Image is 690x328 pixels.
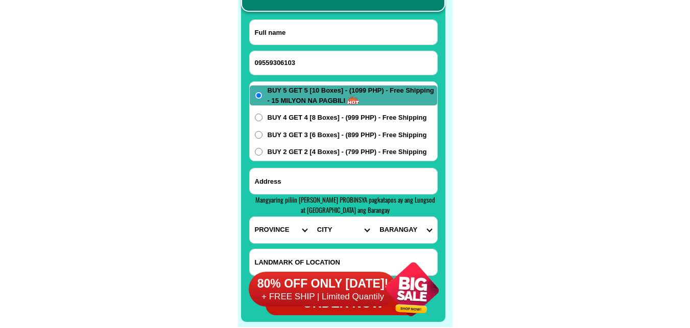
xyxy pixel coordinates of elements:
[268,130,427,140] span: BUY 3 GET 3 [6 Boxes] - (899 PHP) - Free Shipping
[255,194,435,215] span: Mangyaring piliin [PERSON_NAME] PROBINSYA pagkatapos ay ang Lungsod at [GEOGRAPHIC_DATA] ang Bara...
[250,168,437,194] input: Input address
[250,20,437,45] input: Input full_name
[249,276,397,292] h6: 80% OFF ONLY [DATE]!
[374,217,437,243] select: Select commune
[255,92,263,99] input: BUY 5 GET 5 [10 Boxes] - (1099 PHP) - Free Shipping - 15 MILYON NA PAGBILI
[250,217,312,243] select: Select province
[268,147,427,157] span: BUY 2 GET 2 [4 Boxes] - (799 PHP) - Free Shipping
[250,249,437,275] input: Input LANDMARKOFLOCATION
[250,51,437,75] input: Input phone_number
[255,148,263,156] input: BUY 2 GET 2 [4 Boxes] - (799 PHP) - Free Shipping
[268,85,437,105] span: BUY 5 GET 5 [10 Boxes] - (1099 PHP) - Free Shipping - 15 MILYON NA PAGBILI
[249,291,397,302] h6: + FREE SHIP | Limited Quantily
[255,114,263,121] input: BUY 4 GET 4 [8 Boxes] - (999 PHP) - Free Shipping
[312,217,374,243] select: Select district
[268,113,427,123] span: BUY 4 GET 4 [8 Boxes] - (999 PHP) - Free Shipping
[255,131,263,139] input: BUY 3 GET 3 [6 Boxes] - (899 PHP) - Free Shipping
